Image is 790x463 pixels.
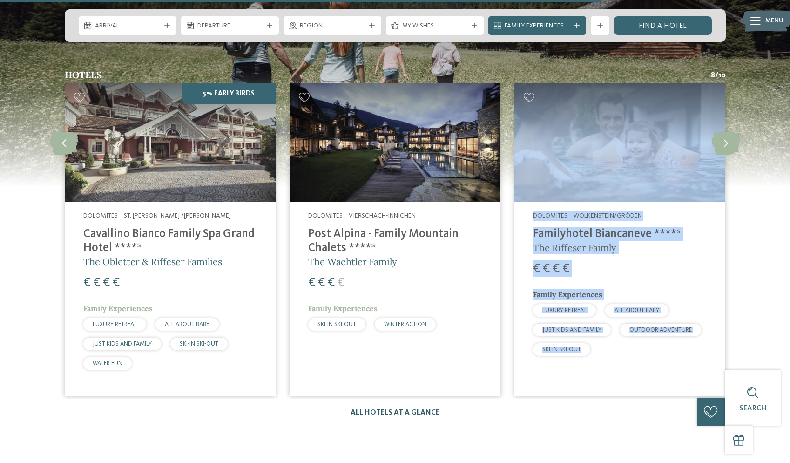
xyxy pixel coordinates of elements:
span: SKI-IN SKI-OUT [180,341,218,347]
img: Post Alpina - Family Mountain Chalets ****ˢ [290,83,500,202]
span: Dolomites – Wolkenstein/Gröden [533,212,642,219]
span: € [533,263,540,275]
a: Family hotels in the Dolomites: Holidays in the realm of the Pale Mountains Dolomites – Wolkenste... [514,83,725,396]
span: SKI-IN SKI-OUT [317,321,356,327]
span: ALL ABOUT BABY [614,307,659,313]
span: Family Experiences [83,304,153,313]
span: Arrival [95,21,160,31]
a: All hotels at a glance [351,409,439,416]
span: € [83,277,90,289]
span: € [553,263,560,275]
a: Family hotels in the Dolomites: Holidays in the realm of the Pale Mountains Dolomites – Vierschac... [290,83,500,396]
span: Search [739,405,766,412]
h4: Cavallino Bianco Family Spa Grand Hotel ****ˢ [83,227,257,255]
span: JUST KIDS AND FAMILY [93,341,152,347]
span: My wishes [402,21,467,31]
span: Family Experiences [533,290,602,299]
span: € [328,277,335,289]
span: JUST KIDS AND FAMILY [542,327,601,333]
span: 8 [711,70,715,81]
span: € [543,263,550,275]
span: 10 [718,70,726,81]
span: ALL ABOUT BABY [165,321,209,327]
span: The Riffeser Faimly [533,242,616,253]
img: Family Spa Grand Hotel Cavallino Bianco ****ˢ [65,83,276,202]
span: Family Experiences [308,304,378,313]
span: € [318,277,325,289]
img: Family hotels in the Dolomites: Holidays in the realm of the Pale Mountains [514,83,725,202]
span: € [338,277,344,289]
span: LUXURY RETREAT [542,307,587,313]
span: The Obletter & Riffeser Families [83,256,222,267]
span: € [113,277,120,289]
span: € [308,277,315,289]
span: Hotels [65,69,102,81]
span: Family Experiences [505,21,570,31]
a: Family hotels in the Dolomites: Holidays in the realm of the Pale Mountains 5% Early Birds Dolomi... [65,83,276,396]
span: € [93,277,100,289]
span: Departure [197,21,263,31]
span: The Wachtler Family [308,256,397,267]
span: € [562,263,569,275]
span: € [103,277,110,289]
span: Region [300,21,365,31]
h4: Post Alpina - Family Mountain Chalets ****ˢ [308,227,482,255]
a: Find a hotel [614,16,712,35]
span: Dolomites – Vierschach-Innichen [308,212,416,219]
h4: Familyhotel Biancaneve ****ˢ [533,227,707,241]
span: Dolomites – St. [PERSON_NAME] /[PERSON_NAME] [83,212,231,219]
span: LUXURY RETREAT [93,321,137,327]
span: SKI-IN SKI-OUT [542,347,581,353]
span: WINTER ACTION [384,321,426,327]
span: OUTDOOR ADVENTURE [629,327,692,333]
span: WATER FUN [93,361,122,367]
span: / [715,70,718,81]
